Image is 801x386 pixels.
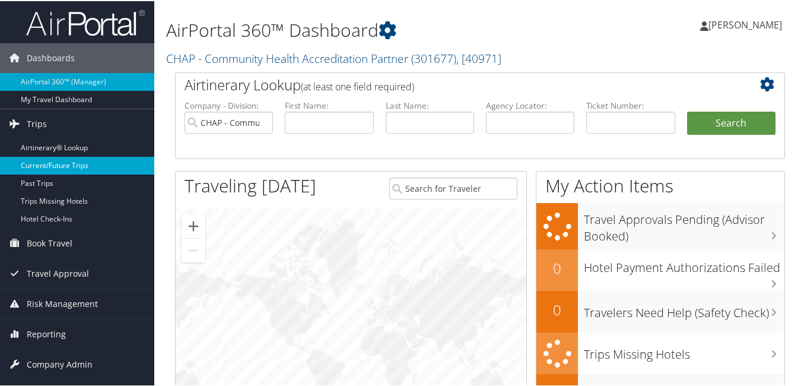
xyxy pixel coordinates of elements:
h3: Travelers Need Help (Safety Check) [584,298,784,320]
a: 0Hotel Payment Authorizations Failed [536,248,784,290]
span: Book Travel [27,227,72,257]
button: Zoom in [182,213,205,237]
label: Company - Division: [185,99,273,110]
h3: Trips Missing Hotels [584,339,784,362]
span: Risk Management [27,288,98,318]
h3: Hotel Payment Authorizations Failed [584,252,784,275]
input: Search for Traveler [389,176,517,198]
a: [PERSON_NAME] [700,6,794,42]
img: airportal-logo.png [26,8,145,36]
h1: AirPortal 360™ Dashboard [166,17,584,42]
a: Trips Missing Hotels [536,331,784,374]
h2: 0 [536,299,578,319]
label: First Name: [285,99,373,110]
button: Zoom out [182,238,205,261]
span: , [ 40971 ] [456,49,501,65]
h2: 0 [536,257,578,277]
span: (at least one field required) [301,79,414,92]
a: Travel Approvals Pending (Advisor Booked) [536,202,784,248]
h2: Airtinerary Lookup [185,74,725,94]
span: Reporting [27,318,66,348]
label: Ticket Number: [586,99,675,110]
h1: Traveling [DATE] [185,172,316,197]
span: Trips [27,108,47,138]
span: Dashboards [27,42,75,72]
span: Travel Approval [27,258,89,287]
label: Agency Locator: [486,99,574,110]
a: 0Travelers Need Help (Safety Check) [536,290,784,331]
a: CHAP - Community Health Accreditation Partner [166,49,501,65]
button: Search [687,110,775,134]
span: [PERSON_NAME] [708,17,782,30]
label: Last Name: [386,99,474,110]
span: Company Admin [27,349,93,378]
span: ( 301677 ) [411,49,456,65]
h1: My Action Items [536,172,784,197]
h3: Travel Approvals Pending (Advisor Booked) [584,204,784,243]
